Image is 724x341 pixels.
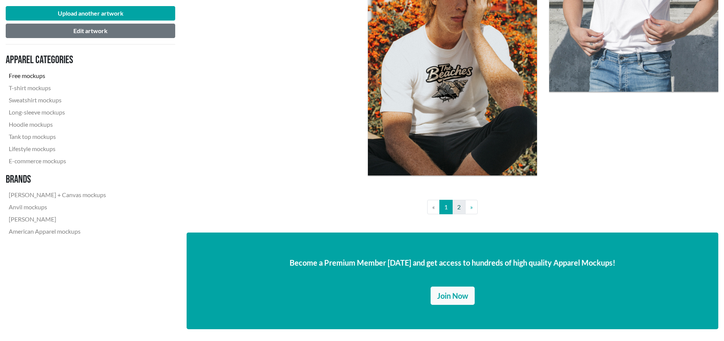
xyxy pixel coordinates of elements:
[6,118,109,131] a: Hoodie mockups
[6,24,175,38] button: Edit artwork
[6,201,109,213] a: Anvil mockups
[6,70,109,82] a: Free mockups
[6,94,109,106] a: Sweatshirt mockups
[6,143,109,155] a: Lifestyle mockups
[6,106,109,118] a: Long-sleeve mockups
[6,225,109,237] a: American Apparel mockups
[6,173,109,186] h3: Brands
[431,287,475,305] a: Join Now
[6,6,175,21] button: Upload another artwork
[199,257,706,268] p: Become a Premium Member [DATE] and get access to hundreds of high quality Apparel Mockups!
[6,189,109,201] a: [PERSON_NAME] + Canvas mockups
[6,82,109,94] a: T-shirt mockups
[6,213,109,225] a: [PERSON_NAME]
[470,203,473,210] span: »
[452,200,466,214] a: 2
[6,54,109,67] h3: Apparel categories
[6,155,109,167] a: E-commerce mockups
[6,131,109,143] a: Tank top mockups
[439,200,453,214] a: 1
